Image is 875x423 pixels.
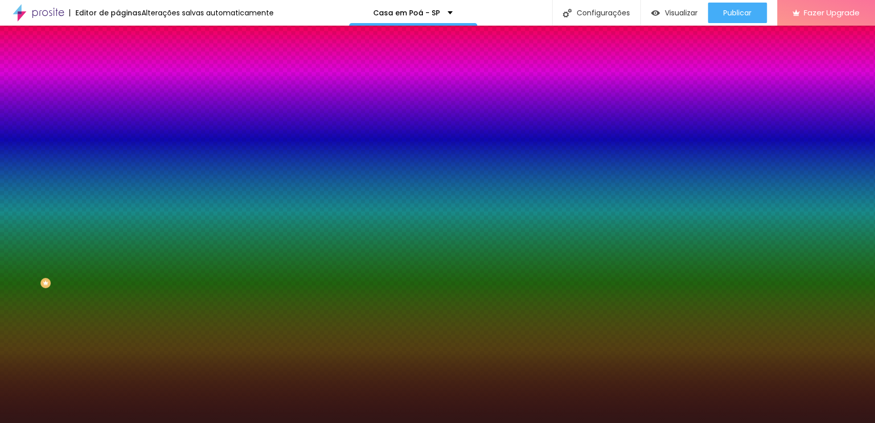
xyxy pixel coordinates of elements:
img: Icone [563,9,572,17]
span: Publicar [723,9,751,17]
button: Visualizar [641,3,708,23]
div: Alterações salvas automaticamente [141,9,274,16]
div: Editor de páginas [69,9,141,16]
button: Publicar [708,3,767,23]
img: view-1.svg [651,9,660,17]
p: Casa em Poá - SP [373,9,440,16]
span: Visualizar [665,9,698,17]
span: Fazer Upgrade [804,8,860,17]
